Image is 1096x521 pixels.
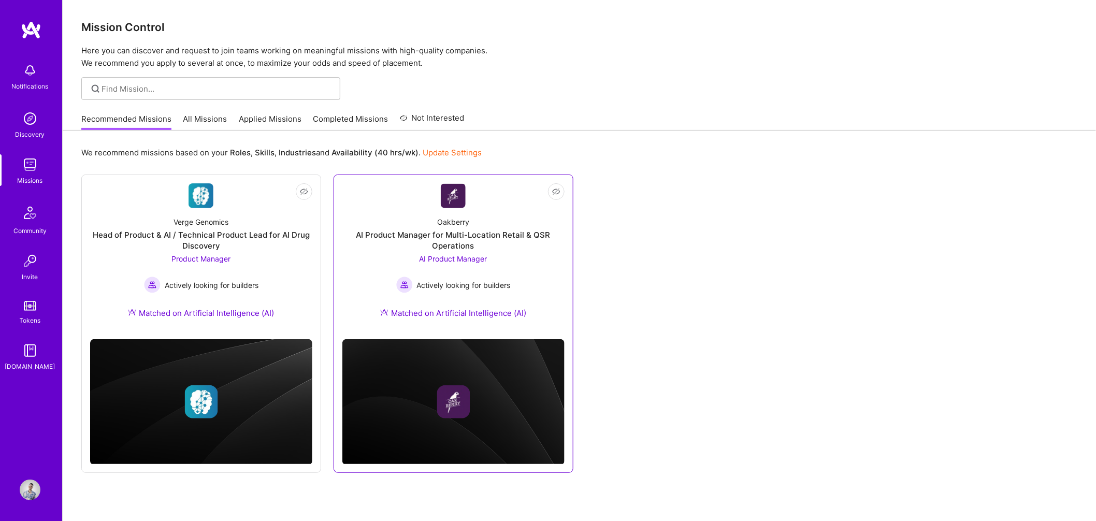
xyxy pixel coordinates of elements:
[165,280,258,291] span: Actively looking for builders
[400,112,465,131] a: Not Interested
[420,254,487,263] span: AI Product Manager
[174,216,228,227] div: Verge Genomics
[81,21,1077,34] h3: Mission Control
[90,183,312,331] a: Company LogoVerge GenomicsHead of Product & AI / Technical Product Lead for AI Drug DiscoveryProd...
[183,113,227,131] a: All Missions
[17,480,43,500] a: User Avatar
[128,308,136,316] img: Ateam Purple Icon
[20,340,40,361] img: guide book
[342,339,565,465] img: cover
[300,187,308,196] i: icon EyeClosed
[230,148,251,157] b: Roles
[24,301,36,311] img: tokens
[144,277,161,293] img: Actively looking for builders
[171,254,230,263] span: Product Manager
[90,83,102,95] i: icon SearchGrey
[441,184,466,208] img: Company Logo
[184,385,218,418] img: Company logo
[313,113,388,131] a: Completed Missions
[20,60,40,81] img: bell
[380,308,388,316] img: Ateam Purple Icon
[21,21,41,39] img: logo
[90,339,312,465] img: cover
[380,308,526,319] div: Matched on Artificial Intelligence (AI)
[342,229,565,251] div: AI Product Manager for Multi-Location Retail & QSR Operations
[437,216,469,227] div: Oakberry
[20,251,40,271] img: Invite
[102,83,333,94] input: Find Mission...
[342,183,565,331] a: Company LogoOakberryAI Product Manager for Multi-Location Retail & QSR OperationsAI Product Manag...
[552,187,560,196] i: icon EyeClosed
[239,113,301,131] a: Applied Missions
[396,277,413,293] img: Actively looking for builders
[417,280,511,291] span: Actively looking for builders
[437,385,470,418] img: Company logo
[331,148,419,157] b: Availability (40 hrs/wk)
[16,129,45,140] div: Discovery
[423,148,482,157] a: Update Settings
[81,147,482,158] p: We recommend missions based on your , , and .
[279,148,316,157] b: Industries
[90,229,312,251] div: Head of Product & AI / Technical Product Lead for AI Drug Discovery
[81,45,1077,69] p: Here you can discover and request to join teams working on meaningful missions with high-quality ...
[20,108,40,129] img: discovery
[13,225,47,236] div: Community
[22,271,38,282] div: Invite
[18,175,43,186] div: Missions
[12,81,49,92] div: Notifications
[20,480,40,500] img: User Avatar
[20,315,41,326] div: Tokens
[128,308,274,319] div: Matched on Artificial Intelligence (AI)
[81,113,171,131] a: Recommended Missions
[20,154,40,175] img: teamwork
[18,200,42,225] img: Community
[255,148,275,157] b: Skills
[189,183,213,208] img: Company Logo
[5,361,55,372] div: [DOMAIN_NAME]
